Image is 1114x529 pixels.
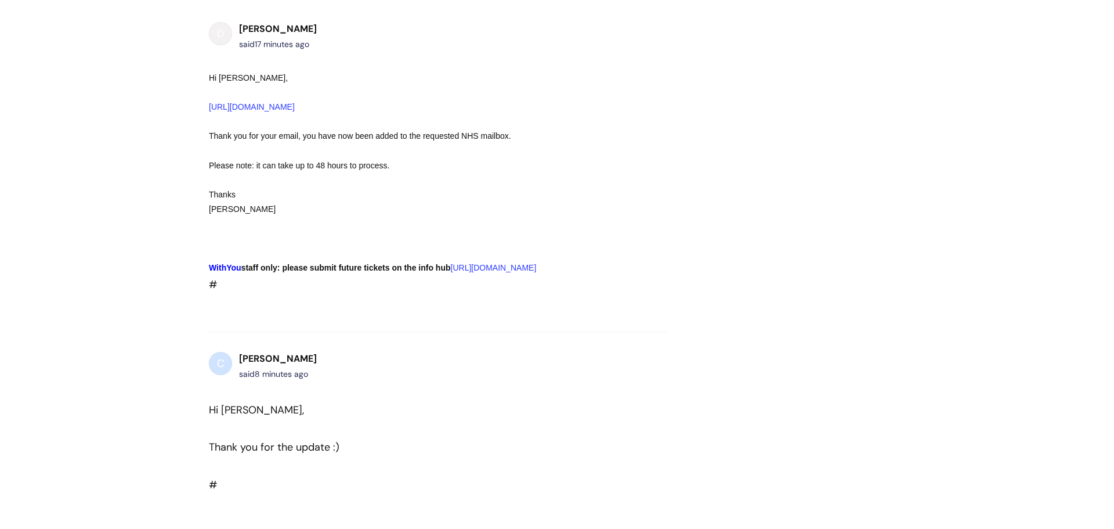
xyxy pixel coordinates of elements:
div: D [209,22,232,45]
div: Thank you for the update :) [209,438,625,456]
b: [PERSON_NAME] [239,23,317,35]
a: [URL][DOMAIN_NAME] [209,102,295,111]
a: [URL][DOMAIN_NAME] [451,263,537,272]
div: Thanks [209,188,625,202]
div: said [239,37,317,52]
span: Mon, 11 Aug, 2025 at 4:07 PM [255,39,309,49]
div: C [209,352,232,375]
div: # [209,401,625,495]
strong: staff only: please submit future tickets on the info hub [209,263,451,272]
div: Thank you for your email, you have now been added to the requested NHS mailbox. [209,129,625,143]
b: [PERSON_NAME] [239,352,317,365]
div: # [209,71,625,294]
div: Hi [PERSON_NAME], [209,401,625,457]
div: Please note: it can take up to 48 hours to process. [209,159,625,173]
div: said [239,367,317,382]
div: Hi [PERSON_NAME], [209,71,625,115]
div: [PERSON_NAME] [209,202,625,217]
span: WithYou [209,263,241,272]
span: Mon, 11 Aug, 2025 at 4:16 PM [255,369,308,379]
